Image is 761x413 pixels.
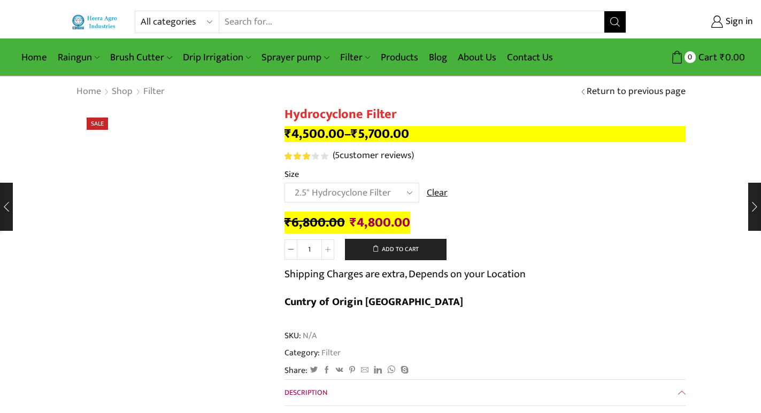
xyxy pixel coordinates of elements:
[285,266,526,283] p: Shipping Charges are extra, Depends on your Location
[285,152,312,160] span: Rated out of 5 based on customer ratings
[143,85,165,99] a: Filter
[587,85,686,99] a: Return to previous page
[502,45,558,70] a: Contact Us
[351,123,358,145] span: ₹
[720,49,725,66] span: ₹
[285,330,686,342] span: SKU:
[76,85,165,99] nav: Breadcrumb
[285,107,686,122] h1: Hydrocyclone Filter
[285,152,328,160] div: Rated 3.20 out of 5
[219,11,604,33] input: Search for...
[178,45,256,70] a: Drip Irrigation
[320,346,341,360] a: Filter
[333,149,414,163] a: (5customer reviews)
[285,347,341,359] span: Category:
[297,239,321,260] input: Product quantity
[345,239,447,260] button: Add to cart
[111,85,133,99] a: Shop
[350,212,410,233] bdi: 4,800.00
[335,45,375,70] a: Filter
[642,12,753,32] a: Sign in
[720,49,745,66] bdi: 0.00
[375,45,424,70] a: Products
[87,118,108,130] span: Sale
[285,212,345,233] bdi: 6,800.00
[285,212,291,233] span: ₹
[427,186,448,200] a: Clear options
[350,212,357,233] span: ₹
[285,126,686,142] p: –
[424,45,452,70] a: Blog
[685,51,696,63] span: 0
[335,147,340,163] span: 5
[285,168,299,181] label: Size
[637,48,745,67] a: 0 Cart ₹0.00
[351,123,409,145] bdi: 5,700.00
[696,50,717,65] span: Cart
[285,293,463,311] b: Cuntry of Origin [GEOGRAPHIC_DATA]
[16,45,52,70] a: Home
[285,123,344,145] bdi: 4,500.00
[301,330,317,342] span: N/A
[723,15,753,29] span: Sign in
[76,85,102,99] a: Home
[285,380,686,406] a: Description
[285,386,327,399] span: Description
[452,45,502,70] a: About Us
[256,45,334,70] a: Sprayer pump
[52,45,105,70] a: Raingun
[604,11,626,33] button: Search button
[285,123,291,145] span: ₹
[105,45,177,70] a: Brush Cutter
[285,364,308,377] span: Share:
[285,152,330,160] span: 5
